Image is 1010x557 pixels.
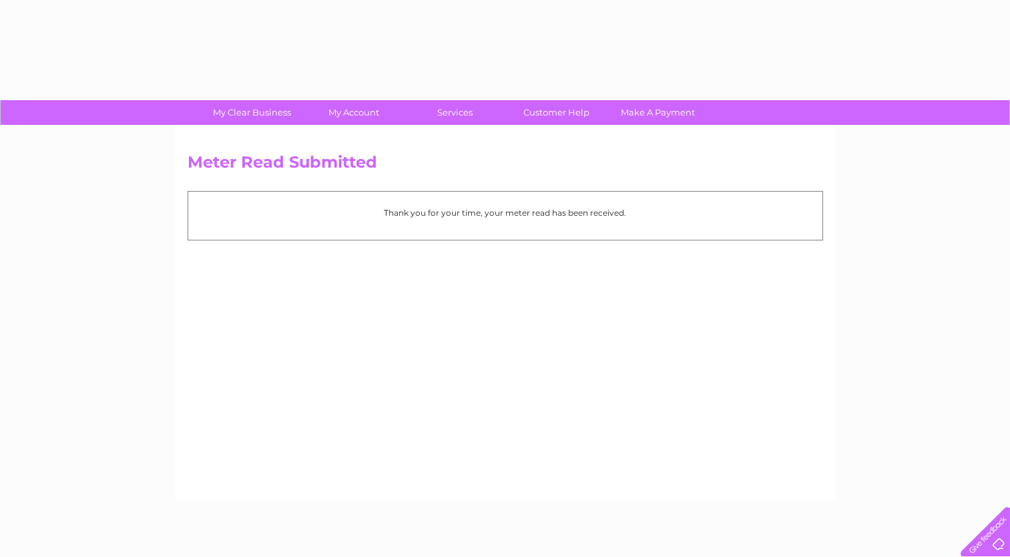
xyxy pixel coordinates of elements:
[298,100,409,125] a: My Account
[195,206,816,219] p: Thank you for your time, your meter read has been received.
[603,100,713,125] a: Make A Payment
[188,153,823,178] h2: Meter Read Submitted
[501,100,611,125] a: Customer Help
[400,100,510,125] a: Services
[197,100,307,125] a: My Clear Business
